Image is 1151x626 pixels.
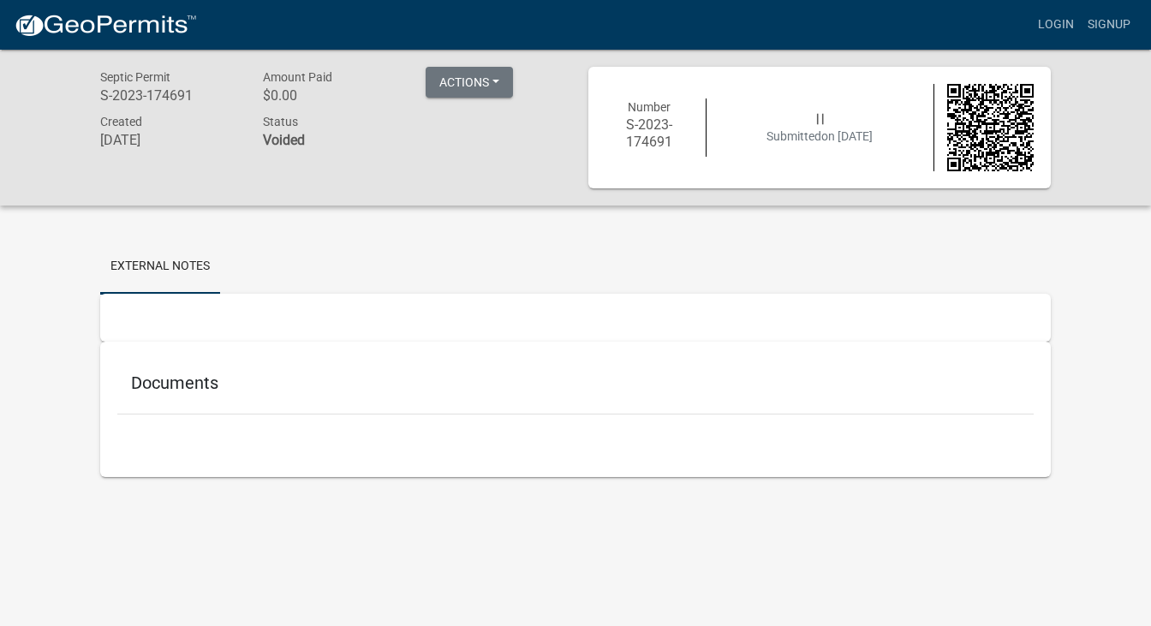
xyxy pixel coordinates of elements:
[100,87,237,104] h6: S-2023-174691
[816,111,824,125] span: | |
[100,70,170,84] span: Septic Permit
[426,67,513,98] button: Actions
[605,116,693,149] h6: S-2023-174691
[628,100,671,114] span: Number
[1031,9,1081,41] a: Login
[263,115,298,128] span: Status
[766,129,873,143] span: Submitted on [DATE]
[263,70,332,84] span: Amount Paid
[100,132,237,148] h6: [DATE]
[947,84,1035,171] img: QR code
[263,87,400,104] h6: $0.00
[263,132,305,148] strong: Voided
[1081,9,1137,41] a: Signup
[100,115,142,128] span: Created
[100,240,220,295] a: External Notes
[131,373,1020,393] h5: Documents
